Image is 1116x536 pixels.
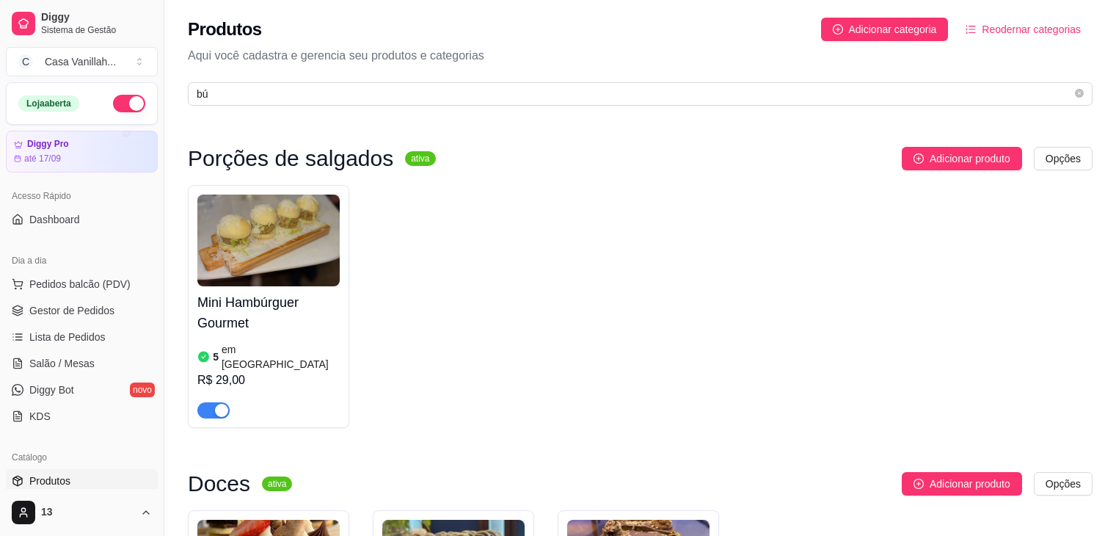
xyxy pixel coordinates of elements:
button: 13 [6,495,158,530]
article: 5 [213,350,219,364]
a: Dashboard [6,208,158,231]
a: DiggySistema de Gestão [6,6,158,41]
div: R$ 29,00 [197,372,340,389]
span: Adicionar produto [930,151,1010,167]
span: Diggy [41,11,152,24]
sup: ativa [405,151,435,166]
span: close-circle [1075,87,1084,101]
button: Adicionar categoria [821,18,949,41]
a: KDS [6,405,158,428]
div: Dia a dia [6,249,158,272]
span: Produtos [29,474,70,488]
h2: Produtos [188,18,262,41]
button: Alterar Status [113,95,145,112]
button: Opções [1034,472,1093,496]
span: Dashboard [29,212,80,227]
div: Acesso Rápido [6,184,158,208]
span: Reodernar categorias [982,21,1081,37]
h3: Doces [188,475,250,493]
span: plus-circle [913,153,924,164]
button: Select a team [6,47,158,76]
span: Adicionar categoria [849,21,937,37]
span: close-circle [1075,89,1084,98]
input: Buscar por nome ou código do produto [197,86,1072,102]
article: em [GEOGRAPHIC_DATA] [222,342,340,372]
h3: Porções de salgados [188,150,393,167]
a: Diggy Proaté 17/09 [6,131,158,173]
div: Casa Vanillah ... [45,54,116,69]
a: Produtos [6,469,158,493]
span: Adicionar produto [930,476,1010,492]
span: Salão / Mesas [29,356,95,371]
span: Gestor de Pedidos [29,303,114,318]
div: Loja aberta [18,95,79,112]
article: até 17/09 [24,153,61,164]
a: Diggy Botnovo [6,378,158,402]
span: ordered-list [966,24,976,35]
div: Catálogo [6,446,158,469]
span: Pedidos balcão (PDV) [29,277,131,291]
span: Diggy Bot [29,383,74,397]
a: Lista de Pedidos [6,325,158,349]
span: plus-circle [833,24,843,35]
span: Opções [1046,476,1081,492]
span: Sistema de Gestão [41,24,152,36]
a: Salão / Mesas [6,352,158,375]
img: product-image [197,195,340,286]
span: 13 [41,506,134,519]
article: Diggy Pro [27,139,69,150]
span: plus-circle [913,479,924,489]
a: Gestor de Pedidos [6,299,158,322]
span: C [18,54,33,69]
button: Opções [1034,147,1093,170]
button: Adicionar produto [902,147,1022,170]
p: Aqui você cadastra e gerencia seu produtos e categorias [188,47,1093,65]
span: Opções [1046,151,1081,167]
h4: Mini Hambúrguer Gourmet [197,292,340,333]
span: KDS [29,409,51,424]
button: Adicionar produto [902,472,1022,496]
sup: ativa [262,477,292,491]
button: Pedidos balcão (PDV) [6,272,158,296]
button: Reodernar categorias [954,18,1093,41]
span: Lista de Pedidos [29,330,106,344]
